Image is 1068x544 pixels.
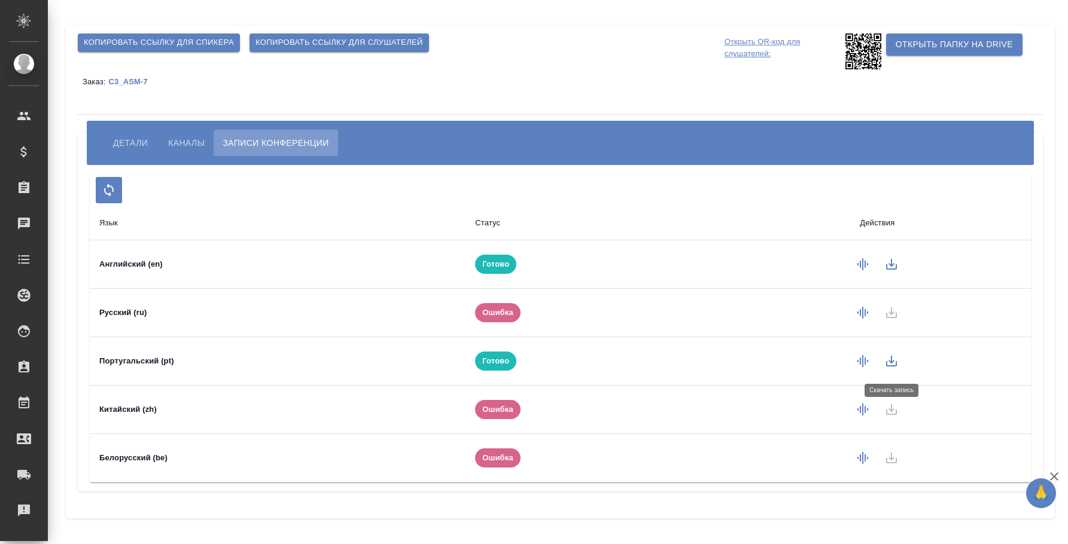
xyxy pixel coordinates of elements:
td: Китайский (zh) [90,386,465,434]
span: Ошибка [475,452,521,464]
button: Сформировать запись [848,444,877,472]
th: Статус [465,206,723,240]
span: Копировать ссылку для спикера [84,36,234,50]
button: Обновить список [96,177,122,203]
button: Сформировать запись [848,395,877,424]
span: Открыть папку на Drive [896,37,1013,52]
button: Копировать ссылку для слушателей [249,33,429,52]
button: Сформировать запись [848,298,877,327]
td: Португальский (pt) [90,337,465,386]
th: Язык [90,206,465,240]
button: Копировать ссылку для спикера [78,33,240,52]
button: Открыть папку на Drive [886,33,1023,56]
th: Действия [724,206,1031,240]
span: Ошибка [475,404,521,415]
span: Детали [113,136,148,150]
span: Готово [475,258,516,270]
button: Сформировать запись [848,347,877,375]
p: Открыть QR-код для слушателей: [725,33,842,69]
td: Белорусский (be) [90,434,465,482]
span: Ошибка [475,307,521,319]
span: Копировать ссылку для слушателей [255,36,423,50]
span: Записи конференции [223,136,328,150]
span: 🙏 [1031,481,1051,506]
td: Английский (en) [90,240,465,289]
td: Русский (ru) [90,289,465,337]
span: Готово [475,355,516,367]
a: C3_ASM-7 [108,77,156,86]
button: 🙏 [1026,478,1056,508]
p: Заказ: [83,77,108,86]
span: Каналы [168,136,205,150]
